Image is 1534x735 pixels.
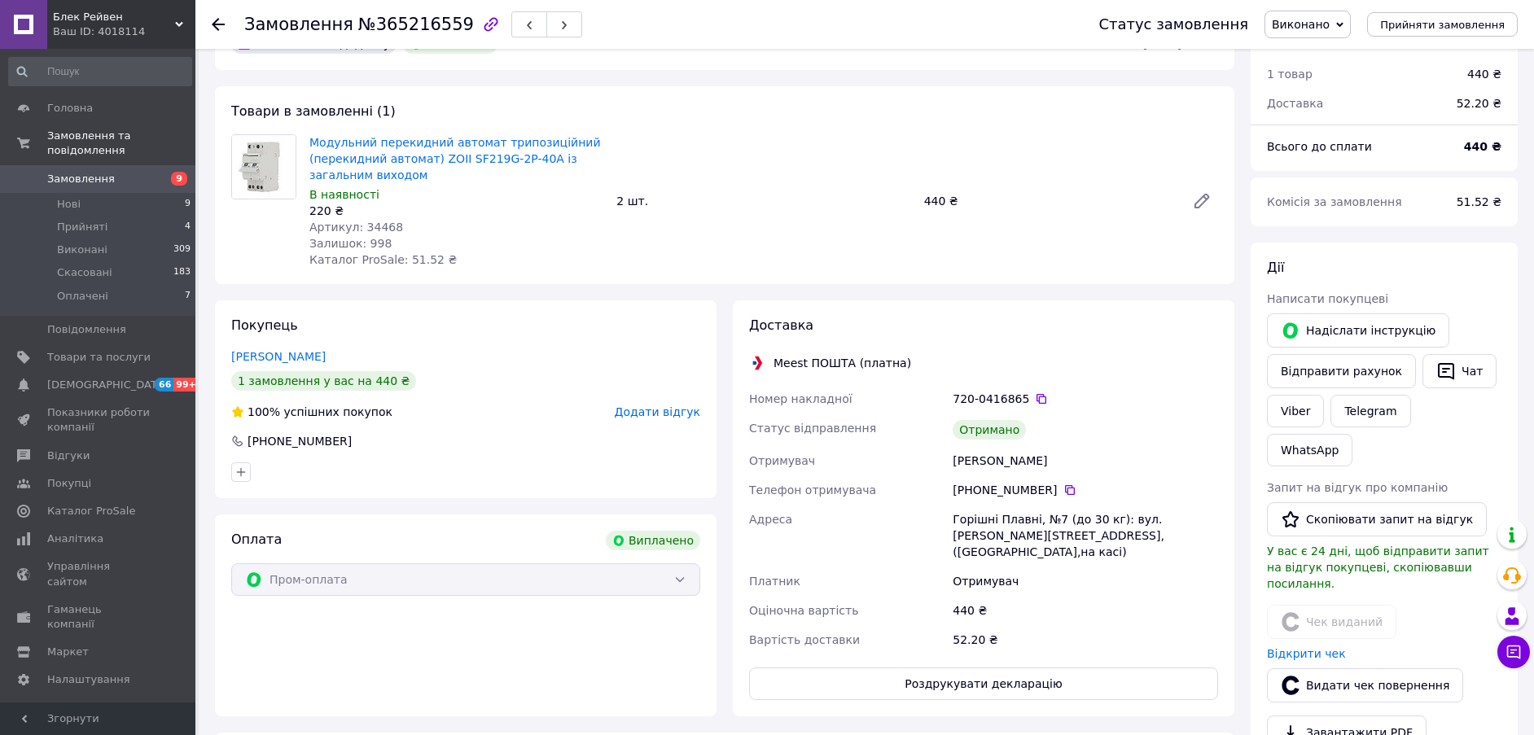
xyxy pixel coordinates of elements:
b: 440 ₴ [1464,140,1501,153]
button: Чат з покупцем [1497,636,1530,668]
span: Запит на відгук про компанію [1267,481,1448,494]
span: 66 [155,378,173,392]
span: Покупець [231,317,298,333]
span: 100% [248,405,280,418]
span: Аналітика [47,532,103,546]
span: Скасовані [57,265,112,280]
button: Прийняти замовлення [1367,12,1518,37]
span: Прийняти замовлення [1380,19,1505,31]
span: Налаштування [47,672,130,687]
div: 220 ₴ [309,203,603,219]
div: Повернутися назад [212,16,225,33]
span: [DEMOGRAPHIC_DATA] [47,378,168,392]
span: Оплата [231,532,282,547]
a: Viber [1267,395,1324,427]
span: Каталог ProSale: 51.52 ₴ [309,253,457,266]
div: 2 шт. [610,190,917,212]
span: Номер накладної [749,392,852,405]
span: Маркет [47,645,89,659]
div: Горішні Плавні, №7 (до 30 кг): вул. [PERSON_NAME][STREET_ADDRESS], ([GEOGRAPHIC_DATA],на касі) [949,505,1221,567]
span: Каталог ProSale [47,504,135,518]
span: Телефон отримувача [749,483,876,497]
span: Замовлення [244,15,353,34]
div: [PHONE_NUMBER] [246,433,353,449]
div: Отримано [953,420,1026,440]
span: Блек Рейвен [53,10,175,24]
a: [PERSON_NAME] [231,350,326,363]
span: 4 [185,220,191,234]
button: Відправити рахунок [1267,354,1416,388]
a: Редагувати [1186,185,1218,217]
span: Управління сайтом [47,559,151,588]
span: Отримувач [749,454,815,467]
a: WhatsApp [1267,434,1352,466]
span: Залишок: 998 [309,237,392,250]
span: Нові [57,197,81,212]
div: [PERSON_NAME] [949,446,1221,475]
span: 9 [185,197,191,212]
img: Модульний перекидний автомат трипозиційний (перекидний автомат) ZOII SF219G-2P-40A із загальним в... [232,135,296,199]
div: [PHONE_NUMBER] [953,482,1218,498]
div: 440 ₴ [1467,66,1501,82]
span: Головна [47,101,93,116]
button: Роздрукувати декларацію [749,667,1218,700]
span: Оціночна вартість [749,604,858,617]
span: 309 [173,243,191,257]
span: 7 [185,289,191,304]
a: Відкрити чек [1267,647,1346,660]
span: Виконані [57,243,107,257]
span: 51.52 ₴ [1457,195,1501,208]
button: Видати чек повернення [1267,668,1463,702]
span: Вартість доставки [749,633,860,646]
div: 52.20 ₴ [1447,85,1511,121]
span: Всього до сплати [1267,140,1372,153]
div: Статус замовлення [1098,16,1248,33]
span: Додати відгук [615,405,700,418]
span: Статус відправлення [749,422,876,435]
span: 99+ [173,378,200,392]
input: Пошук [8,57,192,86]
span: Товари та послуги [47,350,151,365]
span: Адреса [749,513,792,526]
button: Надіслати інструкцію [1267,313,1449,348]
button: Чат [1422,354,1497,388]
span: №365216559 [358,15,474,34]
span: Прийняті [57,220,107,234]
span: Замовлення та повідомлення [47,129,195,158]
div: Отримувач [949,567,1221,596]
span: У вас є 24 дні, щоб відправити запит на відгук покупцеві, скопіювавши посилання. [1267,545,1489,590]
div: Виплачено [606,531,700,550]
span: Виконано [1272,18,1330,31]
span: Повідомлення [47,322,126,337]
span: 183 [173,265,191,280]
span: Показники роботи компанії [47,405,151,435]
span: Доставка [1267,97,1323,110]
div: 1 замовлення у вас на 440 ₴ [231,371,416,391]
span: Покупці [47,476,91,491]
a: Telegram [1330,395,1410,427]
div: 720-0416865 [953,391,1218,407]
span: Дії [1267,260,1284,275]
div: Ваш ID: 4018114 [53,24,195,39]
a: Модульний перекидний автомат трипозиційний (перекидний автомат) ZOII SF219G-2P-40A із загальним в... [309,136,600,182]
div: 440 ₴ [949,596,1221,625]
div: 52.20 ₴ [949,625,1221,654]
span: 1 товар [1267,68,1313,81]
span: Замовлення [47,172,115,186]
span: 9 [171,172,187,186]
span: Артикул: 34468 [309,221,403,234]
span: Платник [749,575,800,588]
div: Meest ПОШТА (платна) [769,355,915,371]
span: Комісія за замовлення [1267,195,1402,208]
span: Оплачені [57,289,108,304]
div: 440 ₴ [918,190,1179,212]
span: Гаманець компанії [47,602,151,632]
span: Відгуки [47,448,90,463]
span: Доставка [749,317,813,333]
button: Скопіювати запит на відгук [1267,502,1487,536]
span: Написати покупцеві [1267,292,1388,305]
div: успішних покупок [231,404,392,420]
span: В наявності [309,188,379,201]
